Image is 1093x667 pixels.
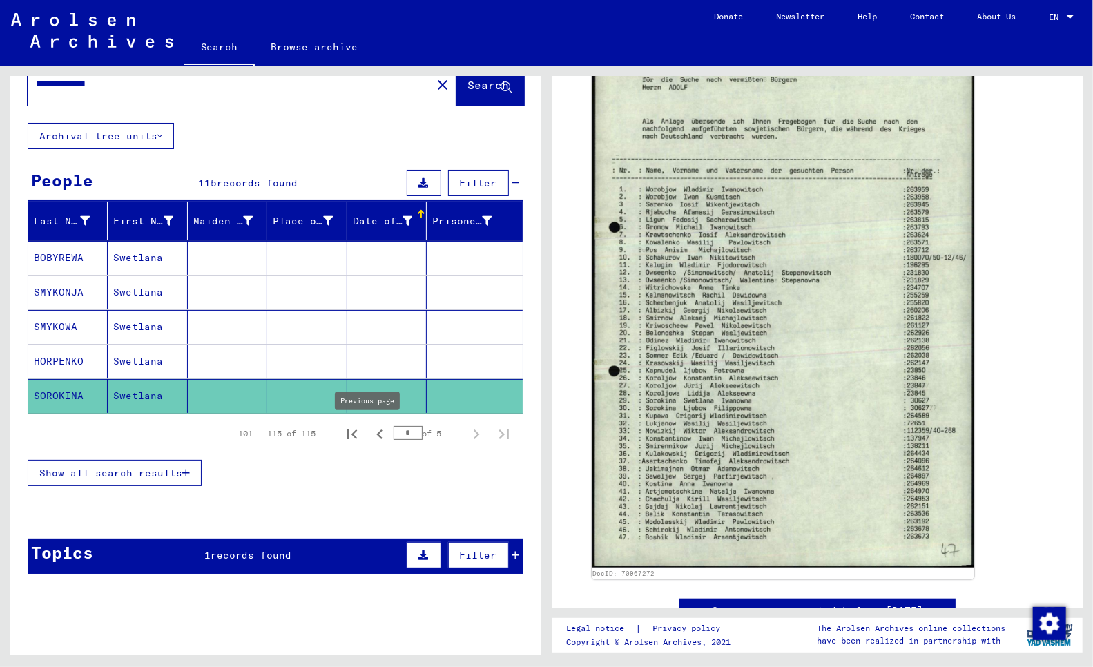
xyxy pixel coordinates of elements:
mat-header-cell: Date of Birth [347,202,427,240]
button: Filter [448,170,509,196]
mat-header-cell: Place of Birth [267,202,347,240]
div: People [31,168,93,193]
mat-header-cell: Maiden Name [188,202,267,240]
div: Topics [31,540,93,565]
button: Next page [463,420,490,447]
a: Legal notice [566,621,635,636]
button: Clear [429,70,456,98]
mat-cell: HORPENKO [28,345,108,378]
mat-cell: Swetlana [108,310,187,344]
a: Search [184,30,255,66]
button: Search [456,63,524,106]
mat-cell: Swetlana [108,379,187,413]
div: Maiden Name [193,210,270,232]
div: Place of Birth [273,210,349,232]
mat-cell: Swetlana [108,275,187,309]
mat-header-cell: Prisoner # [427,202,522,240]
div: Place of Birth [273,214,332,229]
img: 001.jpg [592,31,975,568]
div: Date of Birth [353,214,412,229]
img: Arolsen_neg.svg [11,13,173,48]
button: First page [338,420,366,447]
mat-cell: Swetlana [108,345,187,378]
span: Show all search results [39,467,182,479]
div: Last Name [34,210,107,232]
mat-header-cell: First Name [108,202,187,240]
mat-cell: SMYKOWA [28,310,108,344]
span: 1 [204,549,211,561]
p: The Arolsen Archives online collections [817,622,1005,635]
div: First Name [113,214,173,229]
span: Filter [460,549,497,561]
button: Last page [490,420,518,447]
a: DocID: 70967272 [592,570,655,577]
span: records found [217,177,298,189]
a: Browse archive [255,30,375,64]
p: have been realized in partnership with [817,635,1005,647]
div: 101 – 115 of 115 [239,427,316,440]
a: Privacy policy [641,621,737,636]
mat-header-cell: Last Name [28,202,108,240]
mat-icon: close [434,77,451,93]
button: Previous page [366,420,394,447]
div: Date of Birth [353,210,429,232]
span: Search [468,78,510,92]
span: 115 [198,177,217,189]
div: Maiden Name [193,214,253,229]
div: Prisoner # [432,210,509,232]
mat-cell: SMYKONJA [28,275,108,309]
button: Filter [448,542,509,568]
div: Last Name [34,214,90,229]
span: Filter [460,177,497,189]
mat-cell: SOROKINA [28,379,108,413]
button: Archival tree units [28,123,174,149]
div: Prisoner # [432,214,492,229]
a: See comments created before [DATE] [712,603,923,618]
mat-cell: Swetlana [108,241,187,275]
span: records found [211,549,291,561]
div: of 5 [394,427,463,440]
img: yv_logo.png [1024,617,1076,652]
div: First Name [113,210,190,232]
p: Copyright © Arolsen Archives, 2021 [566,636,737,648]
span: EN [1049,12,1064,22]
mat-cell: BOBYREWA [28,241,108,275]
img: Change consent [1033,607,1066,640]
button: Show all search results [28,460,202,486]
div: | [566,621,737,636]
